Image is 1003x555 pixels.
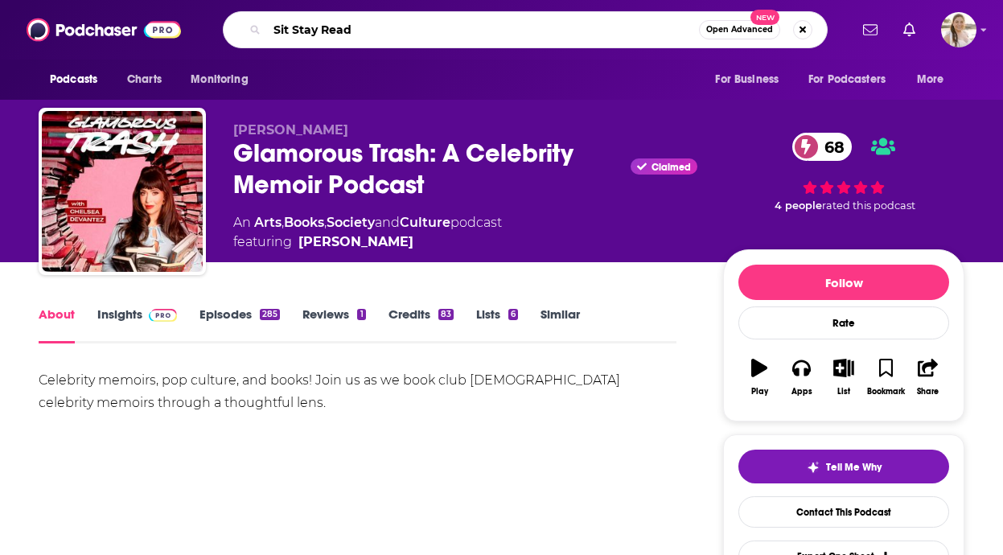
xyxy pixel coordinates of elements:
span: Monitoring [191,68,248,91]
a: Chelsea Devantez [298,232,413,252]
button: Show profile menu [941,12,976,47]
div: 1 [357,309,365,320]
div: 285 [260,309,280,320]
span: Tell Me Why [826,461,882,474]
a: Similar [541,306,580,343]
input: Search podcasts, credits, & more... [267,17,699,43]
a: Society [327,215,375,230]
img: Podchaser - Follow, Share and Rate Podcasts [27,14,181,45]
div: Apps [791,387,812,397]
a: Episodes285 [199,306,280,343]
div: List [837,387,850,397]
div: Play [751,387,768,397]
button: List [823,348,865,406]
a: 68 [792,133,853,161]
button: tell me why sparkleTell Me Why [738,450,949,483]
div: 83 [438,309,454,320]
span: Logged in as acquavie [941,12,976,47]
div: 6 [508,309,518,320]
button: open menu [906,64,964,95]
button: open menu [704,64,799,95]
button: open menu [179,64,269,95]
div: Bookmark [867,387,905,397]
a: Charts [117,64,171,95]
img: tell me why sparkle [807,461,820,474]
span: Open Advanced [706,26,773,34]
span: Claimed [652,163,691,171]
span: For Podcasters [808,68,886,91]
span: , [282,215,284,230]
span: rated this podcast [822,199,915,212]
img: Podchaser Pro [149,309,177,322]
span: featuring [233,232,502,252]
img: Glamorous Trash: A Celebrity Memoir Podcast [42,111,203,272]
a: Books [284,215,324,230]
a: Reviews1 [302,306,365,343]
a: Lists6 [476,306,518,343]
span: and [375,215,400,230]
a: Culture [400,215,450,230]
span: [PERSON_NAME] [233,122,348,138]
div: 68 4 peoplerated this podcast [723,122,964,223]
img: User Profile [941,12,976,47]
a: Credits83 [388,306,454,343]
a: InsightsPodchaser Pro [97,306,177,343]
a: Arts [254,215,282,230]
span: 68 [808,133,853,161]
span: More [917,68,944,91]
span: Charts [127,68,162,91]
button: Share [907,348,949,406]
a: Contact This Podcast [738,496,949,528]
div: Share [917,387,939,397]
div: Rate [738,306,949,339]
span: 4 people [775,199,822,212]
button: Apps [780,348,822,406]
button: open menu [798,64,909,95]
div: An podcast [233,213,502,252]
a: About [39,306,75,343]
button: Play [738,348,780,406]
span: New [750,10,779,25]
span: , [324,215,327,230]
div: Celebrity memoirs, pop culture, and books! Join us as we book club [DEMOGRAPHIC_DATA] celebrity m... [39,369,676,414]
button: open menu [39,64,118,95]
button: Open AdvancedNew [699,20,780,39]
a: Show notifications dropdown [897,16,922,43]
div: Search podcasts, credits, & more... [223,11,828,48]
a: Show notifications dropdown [857,16,884,43]
span: For Business [715,68,779,91]
button: Follow [738,265,949,300]
button: Bookmark [865,348,906,406]
span: Podcasts [50,68,97,91]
